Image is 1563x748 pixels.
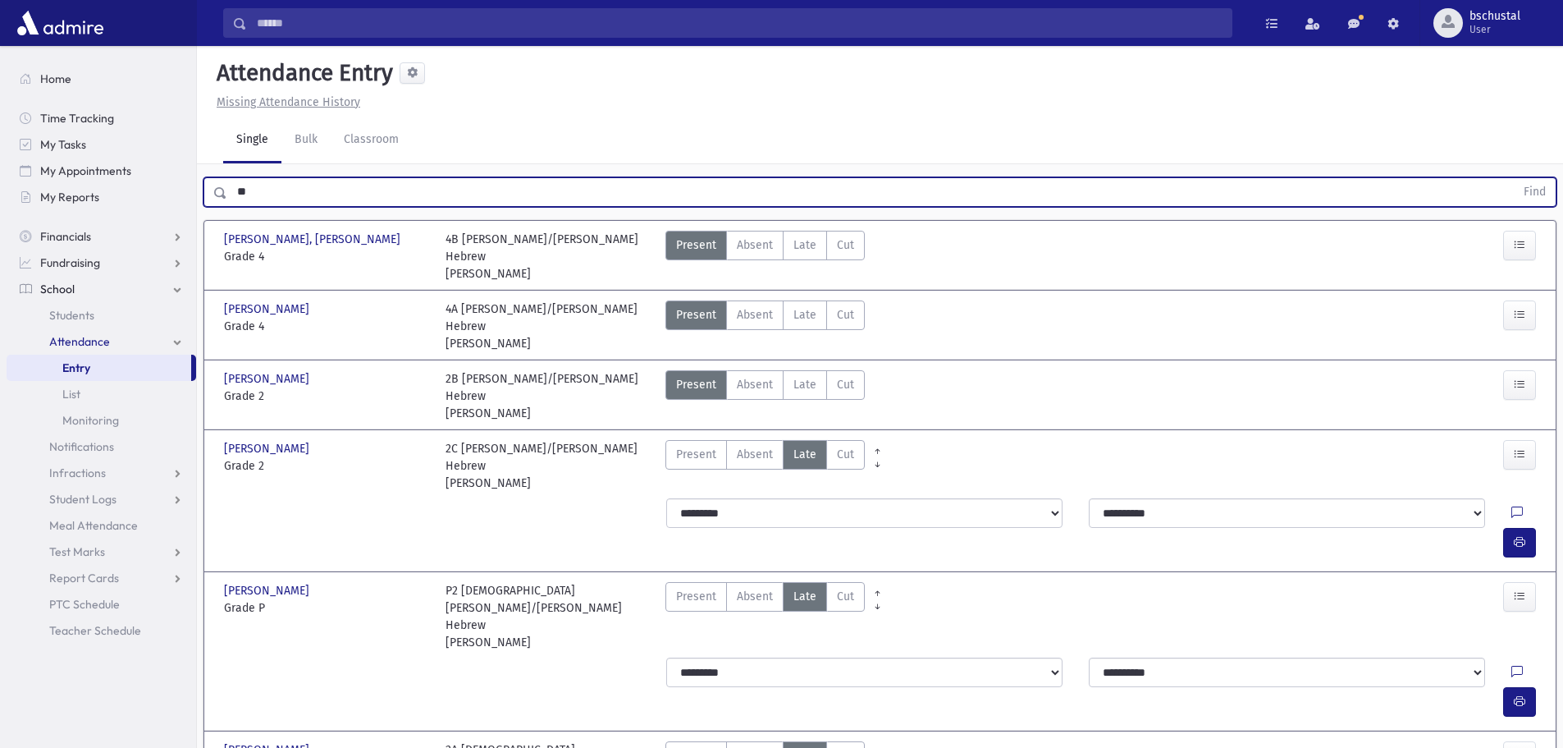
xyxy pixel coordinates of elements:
a: Student Logs [7,486,196,512]
a: Financials [7,223,196,250]
span: Present [676,306,716,324]
span: Present [676,376,716,393]
input: Search [247,8,1232,38]
a: Time Tracking [7,105,196,131]
a: My Appointments [7,158,196,184]
span: Test Marks [49,544,105,559]
span: Cut [837,446,854,463]
span: [PERSON_NAME] [224,301,313,318]
span: [PERSON_NAME] [224,440,313,457]
span: Notifications [49,439,114,454]
span: My Reports [40,190,99,204]
span: Present [676,446,716,463]
span: Infractions [49,466,106,480]
span: Monitoring [62,413,119,428]
span: My Tasks [40,137,86,152]
span: Grade 4 [224,318,429,335]
span: Home [40,71,71,86]
a: My Tasks [7,131,196,158]
span: PTC Schedule [49,597,120,612]
span: Teacher Schedule [49,623,141,638]
span: Financials [40,229,91,244]
span: Report Cards [49,571,119,585]
div: AttTypes [665,582,865,651]
a: Meal Attendance [7,512,196,539]
span: Late [793,588,816,605]
div: 4B [PERSON_NAME]/[PERSON_NAME] Hebrew [PERSON_NAME] [446,231,651,282]
span: Cut [837,588,854,605]
div: AttTypes [665,440,865,492]
div: 2C [PERSON_NAME]/[PERSON_NAME] Hebrew [PERSON_NAME] [446,440,651,492]
span: Absent [737,236,773,254]
span: Cut [837,376,854,393]
span: Absent [737,446,773,463]
a: Bulk [281,117,331,163]
span: School [40,282,75,296]
span: Grade 2 [224,457,429,475]
span: Absent [737,376,773,393]
span: Grade P [224,599,429,617]
span: Attendance [49,334,110,349]
u: Missing Attendance History [217,95,360,109]
div: 2B [PERSON_NAME]/[PERSON_NAME] Hebrew [PERSON_NAME] [446,370,651,422]
a: PTC Schedule [7,591,196,617]
span: Late [793,236,816,254]
a: Single [223,117,281,163]
img: AdmirePro [13,7,107,39]
span: Entry [62,360,90,375]
span: bschustal [1469,10,1520,23]
a: Test Marks [7,539,196,565]
span: Absent [737,588,773,605]
span: Meal Attendance [49,518,138,533]
a: Classroom [331,117,412,163]
span: Late [793,306,816,324]
span: Late [793,376,816,393]
a: Report Cards [7,565,196,591]
a: Home [7,66,196,92]
button: Find [1514,178,1556,206]
a: Monitoring [7,407,196,434]
span: List [62,387,80,402]
span: [PERSON_NAME] [224,370,313,388]
a: Attendance [7,328,196,355]
span: User [1469,23,1520,36]
div: AttTypes [665,231,865,282]
span: Students [49,308,94,323]
a: List [7,381,196,407]
span: Grade 4 [224,248,429,265]
a: Entry [7,355,191,381]
span: Fundraising [40,255,100,270]
div: P2 [DEMOGRAPHIC_DATA][PERSON_NAME]/[PERSON_NAME] Hebrew [PERSON_NAME] [446,582,651,651]
span: [PERSON_NAME], [PERSON_NAME] [224,231,404,248]
span: Student Logs [49,492,117,507]
div: AttTypes [665,370,865,422]
span: Present [676,236,716,254]
a: Infractions [7,460,196,486]
div: 4A [PERSON_NAME]/[PERSON_NAME] Hebrew [PERSON_NAME] [446,301,651,352]
span: Cut [837,306,854,324]
span: Absent [737,306,773,324]
span: Time Tracking [40,111,114,126]
a: My Reports [7,184,196,210]
div: AttTypes [665,301,865,352]
a: Students [7,302,196,328]
span: Present [676,588,716,605]
span: Grade 2 [224,388,429,405]
span: [PERSON_NAME] [224,582,313,599]
span: Cut [837,236,854,254]
span: My Appointments [40,163,131,178]
a: Missing Attendance History [210,95,360,109]
a: Notifications [7,434,196,460]
h5: Attendance Entry [210,59,393,87]
a: Fundraising [7,250,196,276]
span: Late [793,446,816,463]
a: Teacher Schedule [7,617,196,644]
a: School [7,276,196,302]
